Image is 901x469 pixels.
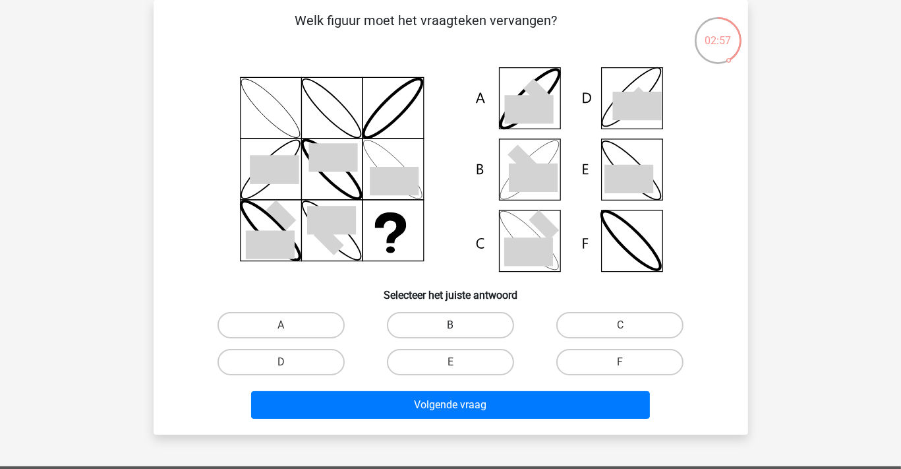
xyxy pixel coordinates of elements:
label: A [218,312,345,338]
div: 02:57 [693,16,743,49]
h6: Selecteer het juiste antwoord [175,278,727,301]
label: F [556,349,683,375]
p: Welk figuur moet het vraagteken vervangen? [175,11,678,50]
button: Volgende vraag [251,391,650,419]
label: C [556,312,683,338]
label: E [387,349,514,375]
label: D [218,349,345,375]
label: B [387,312,514,338]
